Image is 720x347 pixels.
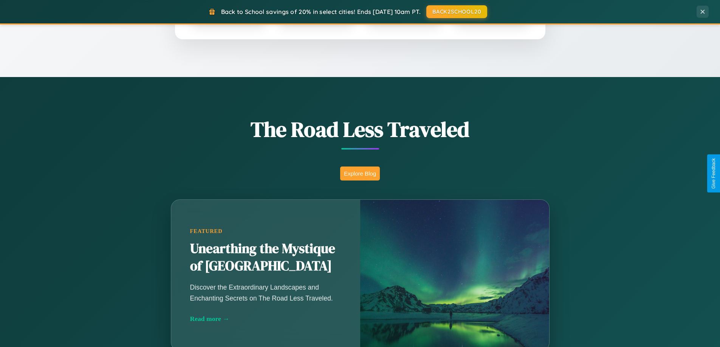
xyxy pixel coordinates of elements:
[221,8,421,15] span: Back to School savings of 20% in select cities! Ends [DATE] 10am PT.
[133,115,587,144] h1: The Road Less Traveled
[711,158,716,189] div: Give Feedback
[190,240,341,275] h2: Unearthing the Mystique of [GEOGRAPHIC_DATA]
[190,228,341,234] div: Featured
[190,315,341,323] div: Read more →
[340,167,380,180] button: Explore Blog
[190,282,341,303] p: Discover the Extraordinary Landscapes and Enchanting Secrets on The Road Less Traveled.
[426,5,487,18] button: BACK2SCHOOL20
